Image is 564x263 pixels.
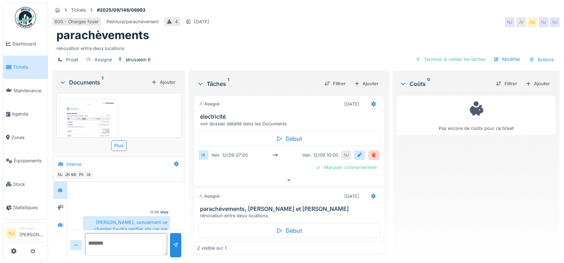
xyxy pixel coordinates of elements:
div: Pas encore de coûts pour ce ticket [401,99,551,132]
div: MC [69,170,79,180]
div: Filtrer [493,79,520,88]
div: JV [516,17,526,27]
h3: électricité [200,113,381,120]
div: Interne [66,161,81,168]
span: Dashboard [12,40,45,47]
a: Tickets [3,56,48,79]
div: NJ [55,170,65,180]
div: IA [84,170,93,180]
h3: parachèvements, [PERSON_NAME] et [PERSON_NAME] [200,206,381,212]
li: [PERSON_NAME] [19,226,45,241]
img: Badge_color-CXgf-gQk.svg [15,7,36,28]
div: ven. 12/09 07:00 ven. 12/09 10:00 [208,150,341,160]
span: Maintenance [14,87,45,94]
div: Coûts [400,80,490,88]
div: Modifier [491,55,523,64]
h1: parachèvements [56,29,149,42]
div: Vous [160,209,169,215]
div: NJ [341,150,351,160]
div: Marquer comme terminé [313,163,380,172]
div: 600 - Charges foyer [55,18,99,25]
sup: 1 [228,80,229,88]
div: [DATE] [344,101,359,107]
div: Ajouter [148,77,178,87]
div: Projet [66,56,78,63]
a: Statistiques [3,196,48,220]
div: [DATE] [194,18,209,25]
div: IA [199,150,208,160]
div: [DATE] [344,193,359,200]
a: Agenda [3,102,48,126]
sup: 1 [102,78,103,87]
div: Tickets [71,7,86,13]
a: Dashboard [3,32,48,56]
span: Zones [11,134,45,141]
img: hf5a3i6dzblqmz77oalrb4l6pjo5 [61,101,116,177]
a: Équipements [3,149,48,173]
span: Agenda [12,111,45,117]
span: Tickets [13,64,45,70]
div: NJ [527,17,537,27]
strong: #2025/09/146/06993 [94,7,148,13]
div: jérusalem 6 [126,56,151,63]
span: Statistiques [13,204,45,211]
div: Tâches [197,80,319,88]
div: Filtrer [322,79,348,88]
div: Début [199,223,380,238]
div: Plus [111,140,127,151]
div: voir dossier détaillé dans les Documents [200,120,381,127]
span: Équipements [14,157,45,164]
div: Début [199,131,380,146]
div: Assigné [95,56,112,63]
div: Ajouter [351,79,381,88]
a: Maintenance [3,79,48,102]
div: MC [206,241,216,251]
div: 12:09 [150,209,159,215]
div: Assigné [199,193,220,199]
div: Ajouter [523,79,553,88]
div: Terminer & valider les tâches [413,55,488,64]
a: Stock [3,173,48,196]
div: [PERSON_NAME], concernant ce chantier faudra vérifier stp car me semble que BTV a fait des remarq... [83,216,170,249]
a: NJ Manager[PERSON_NAME] [6,226,45,243]
div: Actions [526,55,557,65]
div: 2 visible sur 1 [197,245,226,251]
a: Zones [3,126,48,149]
div: rénovation entre deux locations [56,42,556,52]
div: NJ [539,17,548,27]
div: NJ [550,17,560,27]
div: PN [77,170,86,180]
div: Marquer comme terminé [313,241,380,251]
span: Stock [13,181,45,188]
div: 4 [175,18,178,25]
div: Manager [19,226,45,231]
div: NJ [505,17,515,27]
div: rénovation entre deux locations [200,212,381,219]
div: JN [62,170,72,180]
div: Peinture/parachèvement [107,18,159,25]
li: NJ [6,228,17,239]
div: JN [199,241,208,251]
div: Assigné [199,101,220,107]
div: Documents [59,78,148,87]
sup: 0 [427,80,430,88]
